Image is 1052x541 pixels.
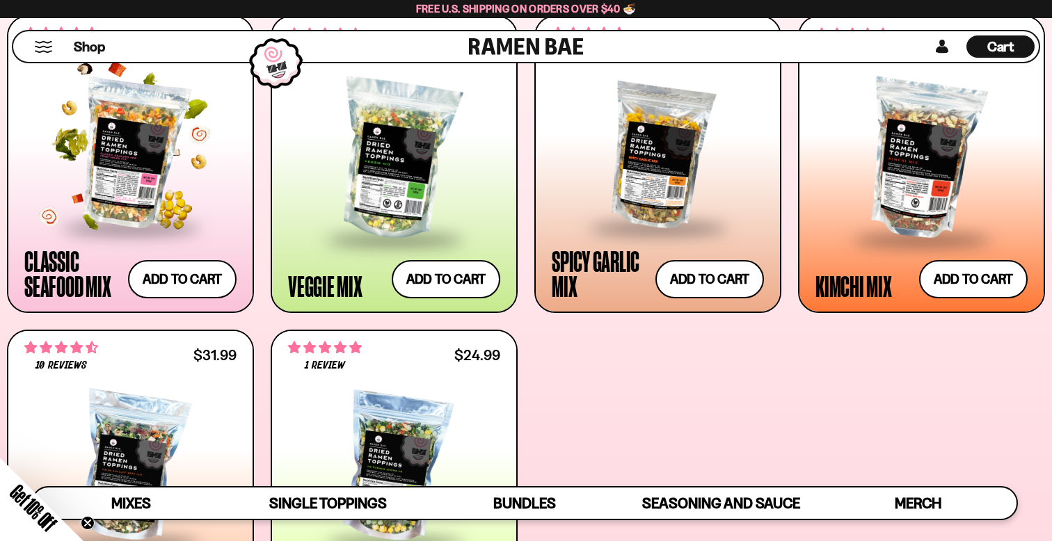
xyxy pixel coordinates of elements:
[269,494,387,512] span: Single Toppings
[74,38,105,56] span: Shop
[7,15,254,312] a: 4.68 stars 2794 reviews $26.99 Classic Seafood Mix Add to cart
[919,260,1028,298] button: Add to cart
[552,248,648,298] div: Spicy Garlic Mix
[271,15,518,312] a: 4.76 stars 1393 reviews $24.99 Veggie Mix Add to cart
[230,487,427,519] a: Single Toppings
[35,360,86,371] span: 10 reviews
[33,487,230,519] a: Mixes
[392,260,500,298] button: Add to cart
[966,31,1035,62] div: Cart
[427,487,623,519] a: Bundles
[895,494,941,512] span: Merch
[6,481,61,535] span: Get 10% Off
[798,15,1045,312] a: 4.76 stars 426 reviews $25.99 Kimchi Mix Add to cart
[642,494,800,512] span: Seasoning and Sauce
[288,339,362,357] span: 5.00 stars
[24,248,121,298] div: Classic Seafood Mix
[288,273,362,298] div: Veggie Mix
[534,15,781,312] a: 4.75 stars 943 reviews $25.99 Spicy Garlic Mix Add to cart
[74,35,105,58] a: Shop
[655,260,764,298] button: Add to cart
[305,360,345,371] span: 1 review
[128,260,237,298] button: Add to cart
[493,494,556,512] span: Bundles
[454,348,500,362] div: $24.99
[820,487,1017,519] a: Merch
[416,2,637,15] span: Free U.S. Shipping on Orders over $40 🍜
[815,273,892,298] div: Kimchi Mix
[24,339,98,357] span: 4.60 stars
[193,348,237,362] div: $31.99
[987,38,1014,55] span: Cart
[111,494,151,512] span: Mixes
[34,41,53,53] button: Mobile Menu Trigger
[623,487,820,519] a: Seasoning and Sauce
[81,516,95,530] button: Close teaser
